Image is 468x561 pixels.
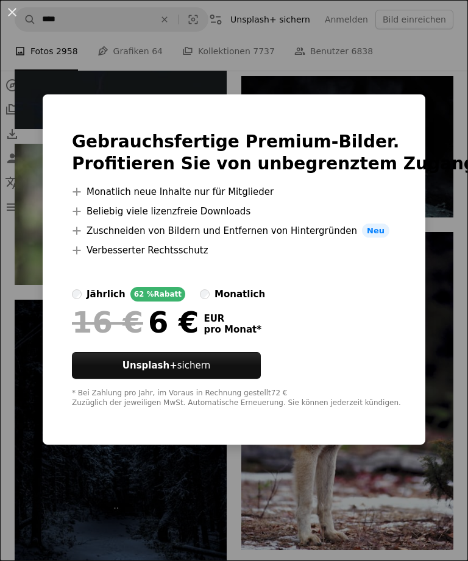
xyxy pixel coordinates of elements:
button: Unsplash+sichern [72,352,261,379]
span: 16 € [72,306,143,338]
div: 62 % Rabatt [130,287,185,302]
input: monatlich [200,289,210,299]
span: Neu [362,224,389,238]
div: monatlich [214,287,265,302]
input: jährlich62 %Rabatt [72,289,82,299]
div: 6 € [72,306,199,338]
div: jährlich [87,287,126,302]
strong: Unsplash+ [122,360,177,371]
span: pro Monat * [204,324,261,335]
span: EUR [204,313,261,324]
